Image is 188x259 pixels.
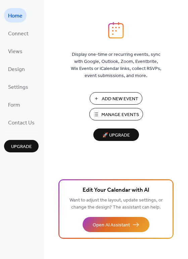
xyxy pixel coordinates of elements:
[83,217,149,232] button: Open AI Assistant
[101,111,139,118] span: Manage Events
[93,222,130,229] span: Open AI Assistant
[11,143,32,150] span: Upgrade
[4,97,24,112] a: Form
[4,26,33,40] a: Connect
[8,100,20,110] span: Form
[71,51,161,79] span: Display one-time or recurring events, sync with Google, Outlook, Zoom, Eventbrite, Wix Events or ...
[8,46,22,57] span: Views
[4,62,29,76] a: Design
[4,140,39,152] button: Upgrade
[97,131,135,140] span: 🚀 Upgrade
[89,108,143,120] button: Manage Events
[4,8,27,23] a: Home
[8,29,29,39] span: Connect
[90,92,142,105] button: Add New Event
[4,115,39,129] a: Contact Us
[108,22,124,39] img: logo_icon.svg
[93,128,139,141] button: 🚀 Upgrade
[8,64,25,75] span: Design
[8,11,22,21] span: Home
[69,196,163,212] span: Want to adjust the layout, update settings, or change the design? The assistant can help.
[102,96,138,103] span: Add New Event
[8,82,28,92] span: Settings
[8,118,35,128] span: Contact Us
[83,186,149,195] span: Edit Your Calendar with AI
[4,44,27,58] a: Views
[4,79,32,94] a: Settings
